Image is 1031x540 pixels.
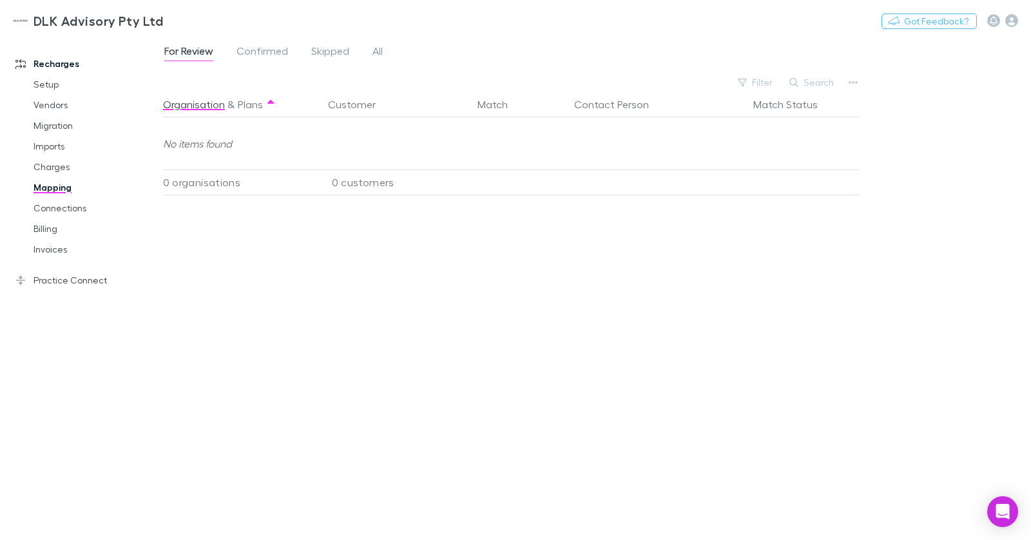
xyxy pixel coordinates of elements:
[164,44,213,61] span: For Review
[21,136,160,157] a: Imports
[21,239,160,260] a: Invoices
[21,157,160,177] a: Charges
[5,5,171,36] a: DLK Advisory Pty Ltd
[753,92,833,117] button: Match Status
[987,496,1018,527] div: Open Intercom Messenger
[318,169,472,195] div: 0 customers
[21,74,160,95] a: Setup
[882,14,977,29] button: Got Feedback?
[21,177,160,198] a: Mapping
[236,44,288,61] span: Confirmed
[328,92,391,117] button: Customer
[21,115,160,136] a: Migration
[163,118,852,169] div: No items found
[3,53,160,74] a: Recharges
[163,92,225,117] button: Organisation
[13,13,28,28] img: DLK Advisory Pty Ltd's Logo
[372,44,383,61] span: All
[783,75,842,90] button: Search
[238,92,263,117] button: Plans
[3,270,160,291] a: Practice Connect
[574,92,664,117] button: Contact Person
[21,95,160,115] a: Vendors
[34,13,163,28] h3: DLK Advisory Pty Ltd
[477,92,523,117] button: Match
[731,75,780,90] button: Filter
[163,169,318,195] div: 0 organisations
[21,218,160,239] a: Billing
[311,44,349,61] span: Skipped
[163,92,313,117] div: &
[21,198,160,218] a: Connections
